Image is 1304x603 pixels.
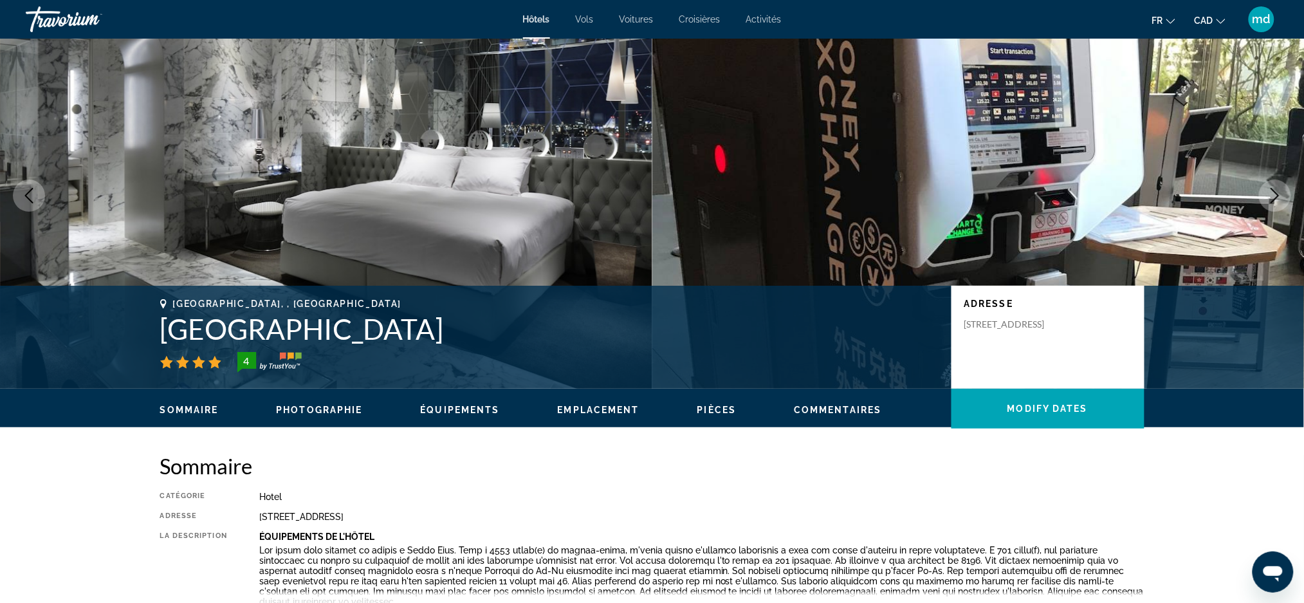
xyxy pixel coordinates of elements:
[1253,552,1294,593] iframe: Bouton de lancement de la fenêtre de messagerie
[276,404,362,416] button: Photographie
[1195,11,1226,30] button: Change currency
[1245,6,1278,33] button: User Menu
[259,532,374,542] b: Équipements De L'hôtel
[794,404,881,416] button: Commentaires
[234,353,259,369] div: 4
[421,404,500,416] button: Équipements
[1152,15,1163,26] span: fr
[26,3,154,36] a: Travorium
[421,405,500,415] span: Équipements
[160,512,227,522] div: Adresse
[160,453,1144,479] h2: Sommaire
[697,404,737,416] button: Pièces
[160,404,219,416] button: Sommaire
[160,405,219,415] span: Sommaire
[558,405,639,415] span: Emplacement
[13,180,45,212] button: Previous image
[558,404,639,416] button: Emplacement
[237,352,302,373] img: TrustYou guest rating badge
[276,405,362,415] span: Photographie
[160,312,939,346] h1: [GEOGRAPHIC_DATA]
[576,14,594,24] a: Vols
[746,14,782,24] a: Activités
[259,512,1144,522] div: [STREET_ADDRESS]
[951,389,1144,429] button: Modify Dates
[1253,13,1271,26] span: md
[523,14,550,24] a: Hôtels
[1259,180,1291,212] button: Next image
[697,405,737,415] span: Pièces
[794,405,881,415] span: Commentaires
[160,492,227,502] div: Catégorie
[173,299,402,309] span: [GEOGRAPHIC_DATA], , [GEOGRAPHIC_DATA]
[620,14,654,24] a: Voitures
[964,319,1067,330] p: [STREET_ADDRESS]
[1007,404,1088,414] span: Modify Dates
[1195,15,1213,26] span: CAD
[259,492,1144,502] div: Hotel
[964,299,1132,309] p: Adresse
[1152,11,1175,30] button: Change language
[679,14,721,24] a: Croisières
